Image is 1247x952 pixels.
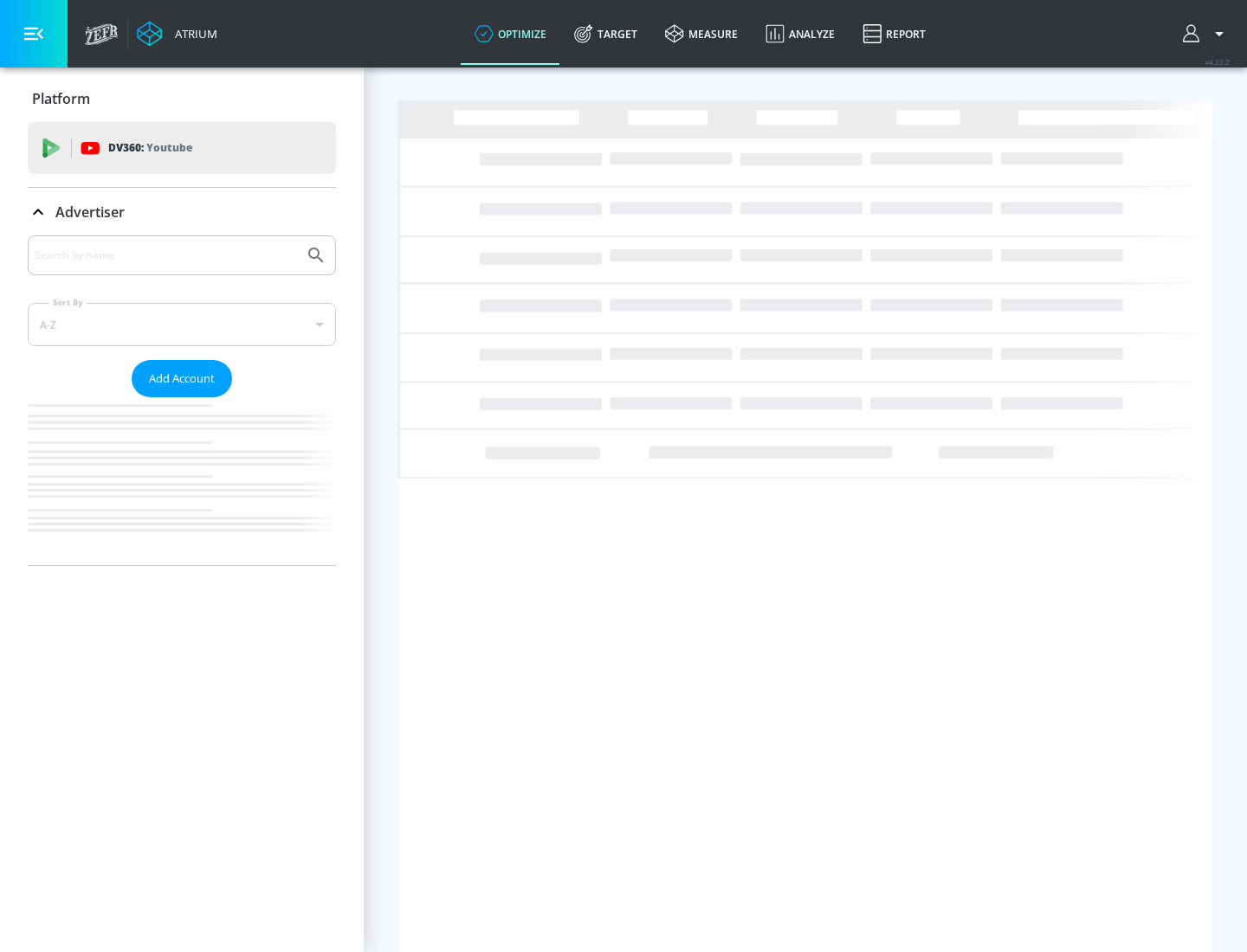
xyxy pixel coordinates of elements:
[560,3,651,65] a: Target
[651,3,752,65] a: measure
[149,369,215,389] span: Add Account
[137,21,217,47] a: Atrium
[146,138,192,157] p: Youtube
[849,3,940,65] a: Report
[28,122,336,174] div: DV360: Youtube
[28,74,336,123] div: Platform
[28,397,336,565] nav: list of Advertiser
[1205,57,1230,67] span: v 4.22.2
[28,235,336,565] div: Advertiser
[28,188,336,236] div: Advertiser
[35,244,297,267] input: Search by name
[55,203,125,222] p: Advertiser
[461,3,560,65] a: optimize
[752,3,849,65] a: Analyze
[108,138,192,158] p: DV360:
[49,297,87,308] label: Sort By
[28,303,336,346] div: A-Z
[168,26,217,42] div: Atrium
[32,89,90,108] p: Platform
[132,360,232,397] button: Add Account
